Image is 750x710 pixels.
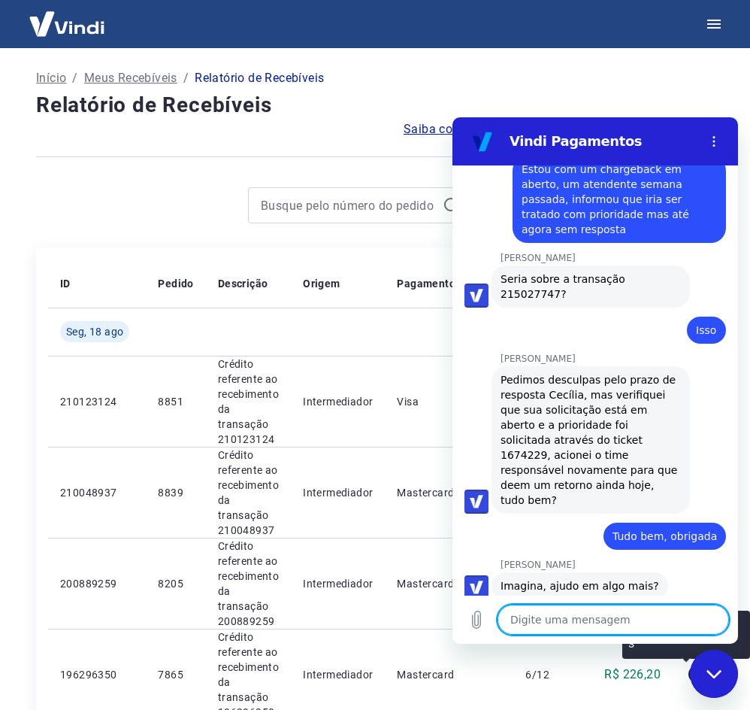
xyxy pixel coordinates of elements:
p: 196296350 [60,667,134,682]
p: Pagamento [397,276,455,291]
p: Crédito referente ao recebimento da transação 210123124 [218,357,279,447]
p: Intermediador [303,485,373,500]
iframe: Janela de mensagens [452,117,738,644]
p: 210048937 [60,485,134,500]
p: Origem [303,276,340,291]
a: Meus Recebíveis [84,69,177,87]
p: 210123124 [60,394,134,409]
p: 6/12 [525,667,570,682]
p: Crédito referente ao recebimento da transação 210048937 [218,448,279,538]
p: / [183,69,189,87]
p: 8205 [158,576,193,591]
iframe: Botão para abrir a janela de mensagens, conversa em andamento [690,650,738,698]
p: 8839 [158,485,193,500]
p: Intermediador [303,576,373,591]
h4: Relatório de Recebíveis [36,90,714,120]
p: Mastercard [397,485,501,500]
p: Intermediador [303,667,373,682]
p: 7865 [158,667,193,682]
a: Início [36,69,66,87]
p: Relatório de Recebíveis [195,69,324,87]
p: Crédito referente ao recebimento da transação 200889259 [218,539,279,629]
p: ID [60,276,71,291]
p: Intermediador [303,394,373,409]
p: Descrição [218,276,268,291]
p: R$ 226,20 [604,666,661,684]
p: Visa [397,394,501,409]
p: 200889259 [60,576,134,591]
p: Mastercard [397,667,501,682]
span: Seg, 18 ago [66,324,123,339]
p: / [72,69,77,87]
input: Busque pelo número do pedido [261,194,437,217]
p: 8851 [158,394,193,409]
a: Saiba como funciona a programação dos recebimentos [404,120,714,138]
p: Mastercard [397,576,501,591]
p: Pedido [158,276,193,291]
img: Vindi [18,1,116,47]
